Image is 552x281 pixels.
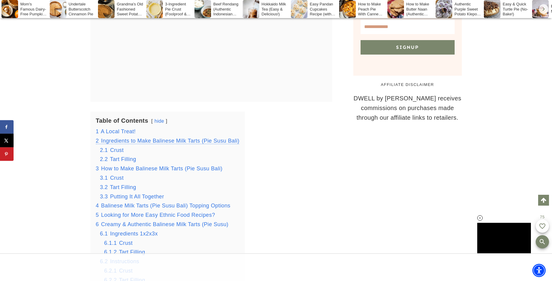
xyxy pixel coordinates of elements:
span: 4 [96,203,99,209]
a: 3.1 Crust [100,175,124,181]
span: A Local Treat! [101,128,136,134]
a: 1 A Local Treat! [96,128,136,134]
span: 2.1 [100,147,108,153]
span: 5 [96,212,99,218]
a: 2 Ingredients to Make Balinese Milk Tarts (Pie Susu Bali) [96,138,240,144]
span: Balinese Milk Tarts (Pie Susu Bali) Topping Options [101,203,230,209]
a: 5 Looking for More Easy Ethnic Food Recipes? [96,212,215,218]
span: 1 [96,128,99,134]
iframe: Advertisement [477,223,531,253]
span: Looking for More Easy Ethnic Food Recipes? [101,212,215,218]
p: DWELL by [PERSON_NAME] receives commissions on purchases made through our affiliate links to reta... [353,93,462,122]
span: Tart Filling [119,249,145,255]
span: Crust [110,147,124,153]
a: 6.1 Ingredients 1x2x3x [100,231,158,237]
span: 3 [96,166,99,172]
span: 2 [96,138,99,144]
span: 3.1 [100,175,108,181]
span: 3.3 [100,194,108,200]
span: Creamy & Authentic Balinese Milk Tarts (Pie Susu) [101,221,228,227]
iframe: Advertisement [166,254,386,281]
span: 6.1.1 [104,240,117,246]
a: Scroll to top [538,195,549,206]
span: How to Make Balinese Milk Tarts (Pie Susu Bali) [101,166,222,172]
span: Putting It All Together [110,194,164,200]
a: 6.1.1 Crust [104,240,133,246]
b: Table of Contents [96,117,148,124]
span: Tart Filling [110,156,136,162]
span: 3.2 [100,184,108,190]
a: 3.3 Putting It All Together [100,194,164,200]
button: Signup [361,40,455,55]
h5: AFFILIATE DISCLAIMER [353,82,462,88]
span: Ingredients to Make Balinese Milk Tarts (Pie Susu Bali) [101,138,239,144]
span: Crust [110,175,124,181]
a: 6 Creamy & Authentic Balinese Milk Tarts (Pie Susu) [96,221,229,227]
span: Tart Filling [110,184,136,190]
a: 3.2 Tart Filling [100,184,136,190]
span: 6.1.2 [104,249,117,255]
div: Accessibility Menu [532,264,546,277]
a: hide [154,118,164,124]
a: 6.1.2 Tart Filling [104,249,145,255]
a: 3 How to Make Balinese Milk Tarts (Pie Susu Bali) [96,166,222,172]
span: 6 [96,221,99,227]
span: Ingredients 1x2x3x [110,231,158,237]
a: 4 Balinese Milk Tarts (Pie Susu Bali) Topping Options [96,203,231,209]
span: Crust [119,240,133,246]
iframe: Advertisement [242,2,332,77]
span: 6.1 [100,231,108,237]
span: 2.2 [100,156,108,162]
a: 2.1 Crust [100,147,124,153]
a: 2.2 Tart Filling [100,156,136,162]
